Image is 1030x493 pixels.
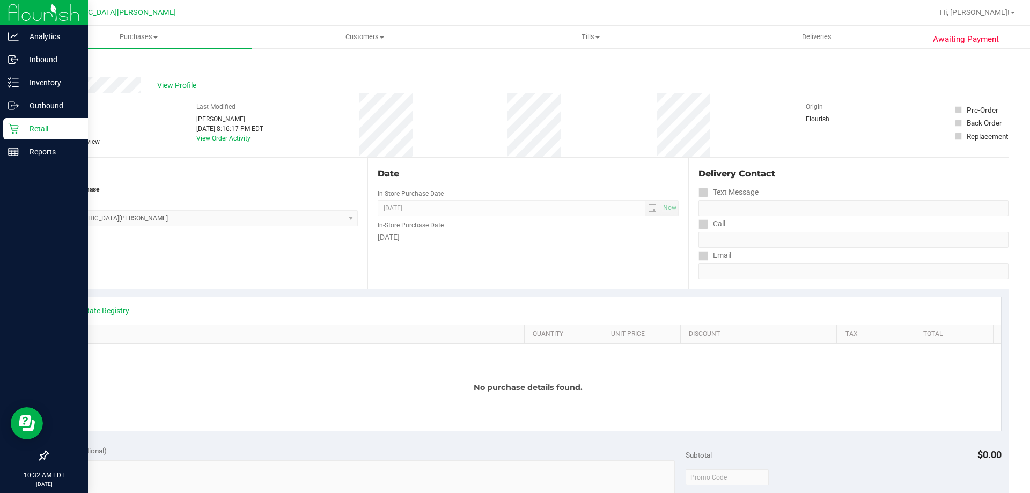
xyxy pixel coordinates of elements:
[8,77,19,88] inline-svg: Inventory
[8,31,19,42] inline-svg: Analytics
[196,114,263,124] div: [PERSON_NAME]
[19,122,83,135] p: Retail
[19,53,83,66] p: Inbound
[686,451,712,459] span: Subtotal
[55,344,1001,431] div: No purchase details found.
[940,8,1010,17] span: Hi, [PERSON_NAME]!
[967,117,1002,128] div: Back Order
[8,146,19,157] inline-svg: Reports
[5,480,83,488] p: [DATE]
[8,54,19,65] inline-svg: Inbound
[19,99,83,112] p: Outbound
[19,145,83,158] p: Reports
[378,189,444,198] label: In-Store Purchase Date
[26,32,252,42] span: Purchases
[8,100,19,111] inline-svg: Outbound
[63,330,520,339] a: SKU
[698,185,759,200] label: Text Message
[845,330,911,339] a: Tax
[252,26,477,48] a: Customers
[378,167,678,180] div: Date
[977,449,1002,460] span: $0.00
[8,123,19,134] inline-svg: Retail
[698,248,731,263] label: Email
[378,232,678,243] div: [DATE]
[378,220,444,230] label: In-Store Purchase Date
[698,232,1009,248] input: Format: (999) 999-9999
[11,407,43,439] iframe: Resource center
[788,32,846,42] span: Deliveries
[47,167,358,180] div: Location
[65,305,129,316] a: View State Registry
[533,330,598,339] a: Quantity
[967,105,998,115] div: Pre-Order
[806,102,823,112] label: Origin
[19,30,83,43] p: Analytics
[196,102,236,112] label: Last Modified
[196,135,251,142] a: View Order Activity
[933,33,999,46] span: Awaiting Payment
[704,26,930,48] a: Deliveries
[698,167,1009,180] div: Delivery Contact
[686,469,769,485] input: Promo Code
[43,8,176,17] span: [GEOGRAPHIC_DATA][PERSON_NAME]
[611,330,676,339] a: Unit Price
[5,470,83,480] p: 10:32 AM EDT
[196,124,263,134] div: [DATE] 8:16:17 PM EDT
[698,200,1009,216] input: Format: (999) 999-9999
[157,80,200,91] span: View Profile
[689,330,833,339] a: Discount
[698,216,725,232] label: Call
[923,330,989,339] a: Total
[806,114,859,124] div: Flourish
[252,32,477,42] span: Customers
[26,26,252,48] a: Purchases
[967,131,1008,142] div: Replacement
[19,76,83,89] p: Inventory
